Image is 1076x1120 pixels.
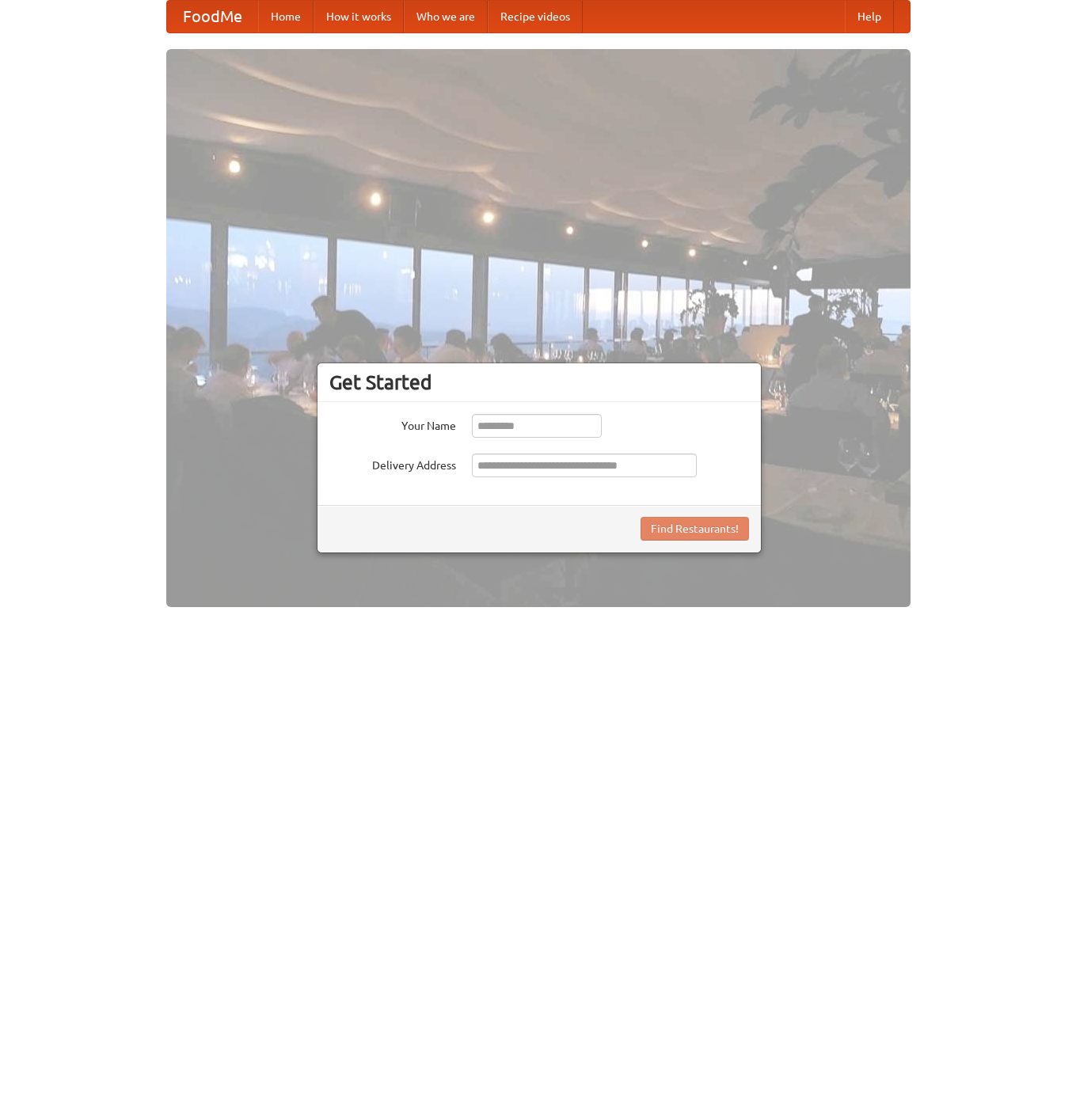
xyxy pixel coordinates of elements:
[314,1,404,32] a: How it works
[329,414,456,434] label: Your Name
[167,1,258,32] a: FoodMe
[641,517,749,541] button: Find Restaurants!
[329,370,749,394] h3: Get Started
[488,1,583,32] a: Recipe videos
[258,1,314,32] a: Home
[845,1,894,32] a: Help
[404,1,488,32] a: Who we are
[329,454,456,473] label: Delivery Address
